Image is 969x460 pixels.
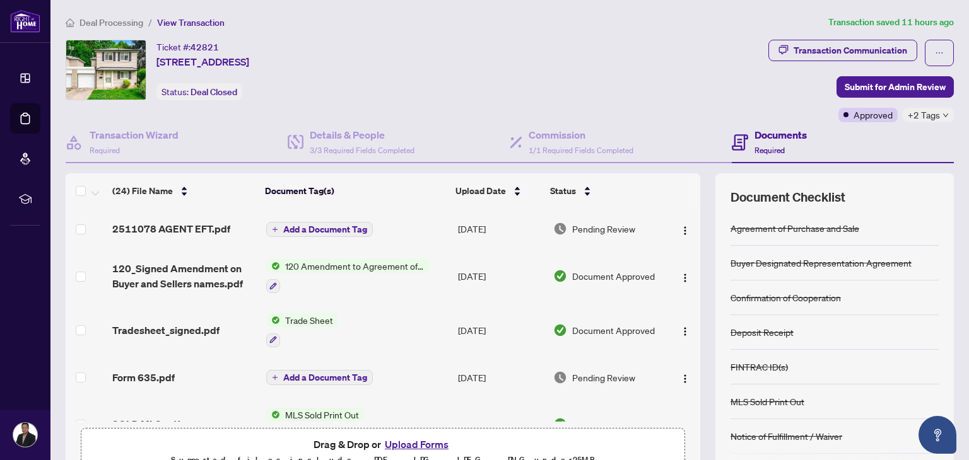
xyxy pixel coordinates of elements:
div: Confirmation of Cooperation [731,290,841,304]
img: Status Icon [266,259,280,273]
img: Document Status [553,417,567,431]
h4: Documents [755,127,807,142]
div: Ticket #: [156,40,219,54]
span: 120_Signed Amendment on Buyer and Sellers names.pdf [112,261,255,291]
span: 2511078 AGENT EFT.pdf [112,221,230,236]
button: Status IconTrade Sheet [266,313,338,347]
img: Logo [680,374,690,384]
button: Logo [675,320,695,340]
span: MLS Sold Print Out [280,408,364,422]
span: Required [755,146,785,155]
h4: Commission [529,127,633,142]
span: home [66,18,74,27]
span: (24) File Name [112,184,173,198]
button: Upload Forms [381,436,452,452]
img: Status Icon [266,408,280,422]
span: +2 Tags [908,108,940,122]
button: Transaction Communication [768,40,917,61]
h4: Transaction Wizard [90,127,179,142]
span: [STREET_ADDRESS] [156,54,249,69]
div: Deposit Receipt [731,325,794,339]
span: Add a Document Tag [283,225,367,234]
td: [DATE] [453,303,548,357]
span: Pending Review [572,371,635,384]
th: Upload Date [450,173,544,209]
div: Notice of Fulfillment / Waiver [731,429,842,443]
h4: Details & People [310,127,414,142]
td: [DATE] [453,209,548,249]
span: 3/3 Required Fields Completed [310,146,414,155]
span: Submit for Admin Review [845,77,946,97]
button: Status IconMLS Sold Print Out [266,408,364,442]
button: Add a Document Tag [266,370,373,385]
button: Add a Document Tag [266,222,373,237]
span: Pending Review [572,222,635,236]
img: Logo [680,273,690,283]
span: down [943,112,949,118]
span: Upload Date [455,184,506,198]
button: Logo [675,367,695,388]
div: MLS Sold Print Out [731,394,804,408]
th: Document Tag(s) [260,173,451,209]
img: Document Status [553,269,567,283]
img: logo [10,9,40,33]
span: Form 635.pdf [112,370,175,385]
span: Document Approved [572,323,655,337]
td: [DATE] [453,398,548,452]
li: / [148,15,152,30]
button: Add a Document Tag [266,369,373,386]
span: Deal Closed [191,86,237,98]
span: 42821 [191,42,219,53]
img: Status Icon [266,313,280,327]
span: 1/1 Required Fields Completed [529,146,633,155]
article: Transaction saved 11 hours ago [828,15,954,30]
button: Submit for Admin Review [837,76,954,98]
button: Logo [675,414,695,434]
img: Logo [680,421,690,431]
span: Add a Document Tag [283,373,367,382]
th: Status [545,173,663,209]
td: [DATE] [453,249,548,303]
img: Logo [680,226,690,236]
span: ellipsis [935,49,944,57]
button: Add a Document Tag [266,221,373,238]
img: Profile Icon [13,423,37,447]
div: Transaction Communication [794,40,907,60]
div: Status: [156,83,242,100]
button: Status Icon120 Amendment to Agreement of Purchase and Sale [266,259,430,293]
div: Buyer Designated Representation Agreement [731,256,912,270]
span: Drag & Drop or [314,436,452,452]
span: View Transaction [157,17,225,28]
div: Agreement of Purchase and Sale [731,221,859,235]
button: Open asap [919,416,956,454]
img: Logo [680,326,690,336]
span: plus [272,226,278,233]
img: Document Status [553,371,567,384]
span: 120 Amendment to Agreement of Purchase and Sale [280,259,430,273]
span: Trade Sheet [280,313,338,327]
span: Tradesheet_signed.pdf [112,323,220,338]
span: Document Approved [572,269,655,283]
td: [DATE] [453,357,548,398]
img: Document Status [553,323,567,337]
span: SOLD MLS.pdf [112,417,180,432]
span: Document Approved [572,417,655,431]
span: Document Checklist [731,188,845,206]
span: plus [272,374,278,381]
img: IMG-C12237843_1.jpg [66,40,146,100]
img: Document Status [553,222,567,236]
button: Logo [675,266,695,286]
span: Required [90,146,120,155]
th: (24) File Name [107,173,260,209]
button: Logo [675,219,695,239]
span: Deal Processing [79,17,143,28]
div: FINTRAC ID(s) [731,360,788,374]
span: Approved [854,108,893,122]
span: Status [550,184,576,198]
